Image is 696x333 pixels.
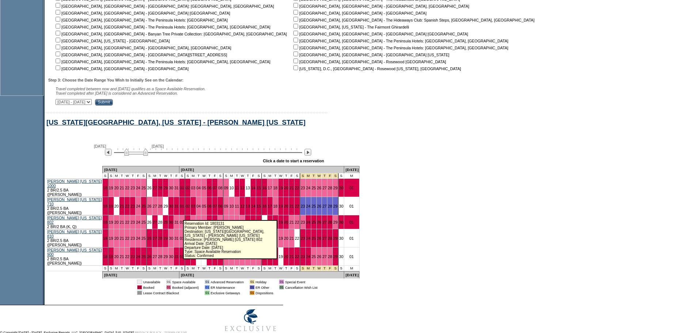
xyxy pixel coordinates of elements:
[268,204,272,208] a: 17
[289,220,294,224] a: 21
[317,186,322,190] a: 26
[306,186,311,190] a: 24
[317,254,322,259] a: 26
[197,204,201,208] a: 04
[344,166,360,173] td: [DATE]
[114,236,119,241] a: 20
[54,46,231,50] nobr: [GEOGRAPHIC_DATA], [GEOGRAPHIC_DATA] - [GEOGRAPHIC_DATA], [GEOGRAPHIC_DATA]
[141,266,147,271] td: S
[147,173,152,179] td: S
[344,173,360,179] td: M
[141,236,146,241] a: 25
[169,236,173,241] a: 30
[218,266,224,271] td: S
[256,266,262,271] td: S
[322,173,327,179] td: Thanksgiving
[256,173,262,179] td: S
[251,186,255,190] a: 14
[295,186,299,190] a: 22
[114,220,119,224] a: 20
[294,173,300,179] td: S
[246,204,250,208] a: 13
[292,60,446,64] nobr: [GEOGRAPHIC_DATA], [GEOGRAPHIC_DATA] - Rosewood [GEOGRAPHIC_DATA]
[147,186,152,190] a: 26
[130,266,136,271] td: T
[46,247,103,266] td: 2 BR/2.5 BA ([PERSON_NAME])
[47,197,102,206] a: [PERSON_NAME] [US_STATE] 710
[158,220,163,224] a: 28
[284,173,289,179] td: T
[328,236,332,241] a: 28
[317,236,322,241] a: 26
[109,220,113,224] a: 19
[54,4,274,8] nobr: [GEOGRAPHIC_DATA], [GEOGRAPHIC_DATA] - [GEOGRAPHIC_DATA]: [GEOGRAPHIC_DATA], [GEOGRAPHIC_DATA]
[251,266,256,271] td: F
[279,236,283,241] a: 19
[322,254,327,259] a: 27
[301,220,305,224] a: 23
[46,179,103,197] td: 2 BR/2.5 BA ([PERSON_NAME])
[245,266,251,271] td: T
[262,173,267,179] td: S
[292,4,469,8] nobr: [GEOGRAPHIC_DATA], [GEOGRAPHIC_DATA] - [GEOGRAPHIC_DATA], [GEOGRAPHIC_DATA]
[109,204,113,208] a: 19
[54,39,170,43] nobr: [GEOGRAPHIC_DATA], [US_STATE] - [GEOGRAPHIC_DATA]
[136,186,140,190] a: 24
[292,11,426,15] nobr: [GEOGRAPHIC_DATA], [GEOGRAPHIC_DATA] - [GEOGRAPHIC_DATA]
[130,186,135,190] a: 23
[54,32,287,36] nobr: [GEOGRAPHIC_DATA], [GEOGRAPHIC_DATA] - Banyan Tree Private Collection: [GEOGRAPHIC_DATA], [GEOGRA...
[54,53,227,57] nobr: [GEOGRAPHIC_DATA], [GEOGRAPHIC_DATA] - [GEOGRAPHIC_DATA][STREET_ADDRESS]
[130,254,135,259] a: 23
[292,67,461,71] nobr: [US_STATE], D.C., [GEOGRAPHIC_DATA] - Rosewood [US_STATE], [GEOGRAPHIC_DATA]
[339,173,344,179] td: S
[191,186,195,190] a: 03
[180,204,184,208] a: 01
[218,186,223,190] a: 08
[47,216,102,224] a: [PERSON_NAME] [US_STATE] 802
[47,179,102,188] a: [PERSON_NAME] [US_STATE] 1000
[130,220,135,224] a: 23
[245,173,251,179] td: T
[136,204,140,208] a: 24
[339,220,343,224] a: 30
[179,173,185,179] td: S
[103,173,109,179] td: S
[349,186,354,190] a: 01
[317,204,322,208] a: 26
[213,204,217,208] a: 07
[119,173,125,179] td: T
[339,204,343,208] a: 30
[312,254,316,259] a: 25
[46,197,103,215] td: 2 BR/2.5 BA ([PERSON_NAME])
[125,266,130,271] td: W
[46,215,103,229] td: 2 BR/2 BA (K, Q)
[235,266,240,271] td: T
[301,186,305,190] a: 23
[147,204,152,208] a: 26
[229,266,235,271] td: M
[109,173,114,179] td: S
[158,254,163,259] a: 28
[141,254,146,259] a: 25
[197,186,201,190] a: 04
[54,67,189,71] nobr: [GEOGRAPHIC_DATA], [GEOGRAPHIC_DATA] - [GEOGRAPHIC_DATA]
[306,236,311,241] a: 24
[317,220,322,224] a: 26
[163,266,168,271] td: W
[301,204,305,208] a: 23
[185,266,191,271] td: S
[147,266,152,271] td: S
[262,266,267,271] td: S
[114,173,119,179] td: M
[284,186,288,190] a: 20
[284,236,288,241] a: 20
[284,204,288,208] a: 20
[289,254,294,259] a: 21
[229,204,234,208] a: 10
[120,186,124,190] a: 21
[54,25,270,29] nobr: [GEOGRAPHIC_DATA], [GEOGRAPHIC_DATA] - The Peninsula Hotels: [GEOGRAPHIC_DATA], [GEOGRAPHIC_DATA]
[141,173,147,179] td: S
[306,204,311,208] a: 24
[103,266,109,271] td: S
[174,220,179,224] a: 31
